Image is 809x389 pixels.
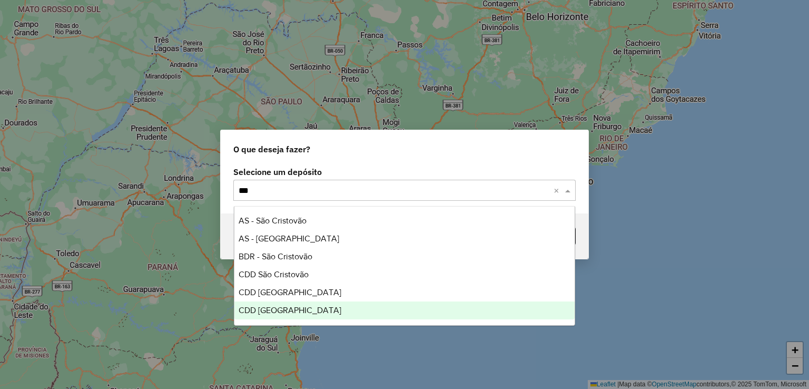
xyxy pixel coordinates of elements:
[233,143,310,155] span: O que deseja fazer?
[239,270,309,279] span: CDD São Cristovão
[234,206,576,326] ng-dropdown-panel: Options list
[239,306,341,315] span: CDD [GEOGRAPHIC_DATA]
[233,166,576,178] label: Selecione um depósito
[554,184,563,197] span: Clear all
[239,216,307,225] span: AS - São Cristovão
[239,234,339,243] span: AS - [GEOGRAPHIC_DATA]
[239,288,341,297] span: CDD [GEOGRAPHIC_DATA]
[239,252,312,261] span: BDR - São Cristovão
